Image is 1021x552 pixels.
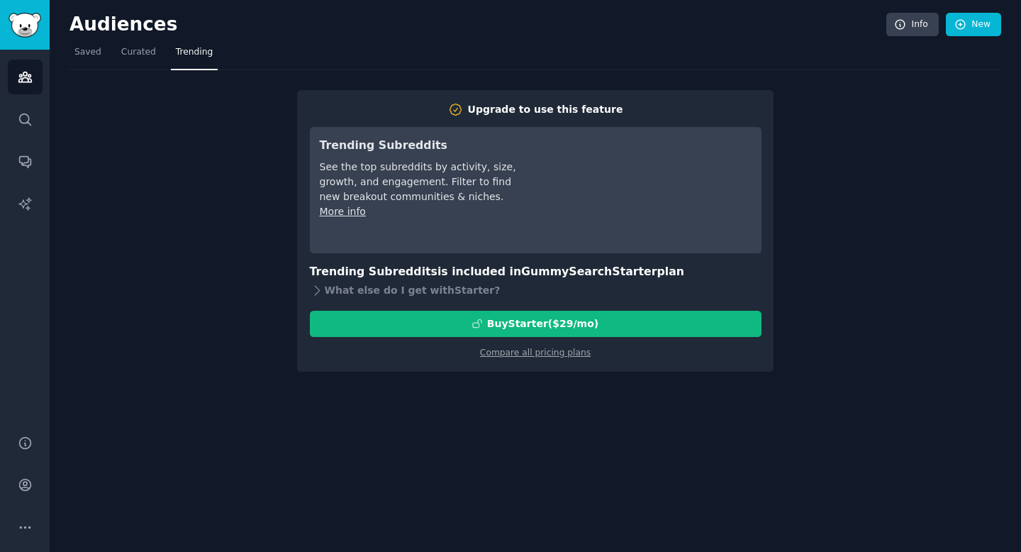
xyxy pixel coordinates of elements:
[946,13,1001,37] a: New
[9,13,41,38] img: GummySearch logo
[539,137,752,243] iframe: YouTube video player
[176,46,213,59] span: Trending
[310,263,761,281] h3: Trending Subreddits is included in plan
[487,316,598,331] div: Buy Starter ($ 29 /mo )
[116,41,161,70] a: Curated
[468,102,623,117] div: Upgrade to use this feature
[521,265,657,278] span: GummySearch Starter
[480,348,591,358] a: Compare all pricing plans
[171,41,218,70] a: Trending
[320,160,519,204] div: See the top subreddits by activity, size, growth, and engagement. Filter to find new breakout com...
[310,281,761,301] div: What else do I get with Starter ?
[69,13,886,36] h2: Audiences
[886,13,939,37] a: Info
[320,206,366,217] a: More info
[74,46,101,59] span: Saved
[310,311,761,337] button: BuyStarter($29/mo)
[69,41,106,70] a: Saved
[320,137,519,155] h3: Trending Subreddits
[121,46,156,59] span: Curated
